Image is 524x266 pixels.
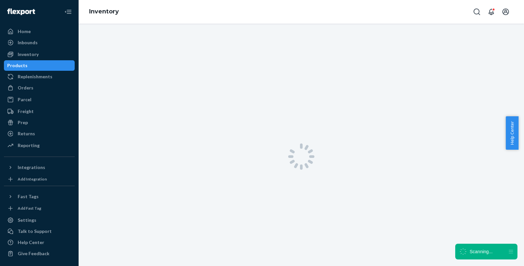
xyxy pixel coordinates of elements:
[4,215,75,225] a: Settings
[485,5,498,18] button: Open notifications
[18,142,40,149] div: Reporting
[470,5,483,18] button: Open Search Box
[4,191,75,202] button: Fast Tags
[18,193,39,200] div: Fast Tags
[4,128,75,139] a: Returns
[18,205,41,211] div: Add Fast Tag
[4,237,75,248] a: Help Center
[84,2,124,21] ol: breadcrumbs
[18,108,34,115] div: Freight
[18,228,52,235] div: Talk to Support
[18,217,36,223] div: Settings
[7,9,35,15] img: Flexport logo
[4,60,75,71] a: Products
[18,85,33,91] div: Orders
[18,96,31,103] div: Parcel
[18,119,28,126] div: Prep
[4,204,75,212] a: Add Fast Tag
[4,26,75,37] a: Home
[18,39,38,46] div: Inbounds
[499,5,512,18] button: Open account menu
[18,130,35,137] div: Returns
[4,140,75,151] a: Reporting
[18,239,44,246] div: Help Center
[4,226,75,237] a: Talk to Support
[62,5,75,18] button: Close Navigation
[4,37,75,48] a: Inbounds
[18,164,45,171] div: Integrations
[4,106,75,117] a: Freight
[506,116,518,150] button: Help Center
[18,51,39,58] div: Inventory
[4,83,75,93] a: Orders
[18,28,31,35] div: Home
[4,49,75,60] a: Inventory
[89,8,119,15] a: Inventory
[18,250,49,257] div: Give Feedback
[18,73,52,80] div: Replenishments
[4,94,75,105] a: Parcel
[4,175,75,183] a: Add Integration
[18,176,47,182] div: Add Integration
[4,117,75,128] a: Prep
[4,71,75,82] a: Replenishments
[7,62,28,69] div: Products
[4,248,75,259] button: Give Feedback
[4,162,75,173] button: Integrations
